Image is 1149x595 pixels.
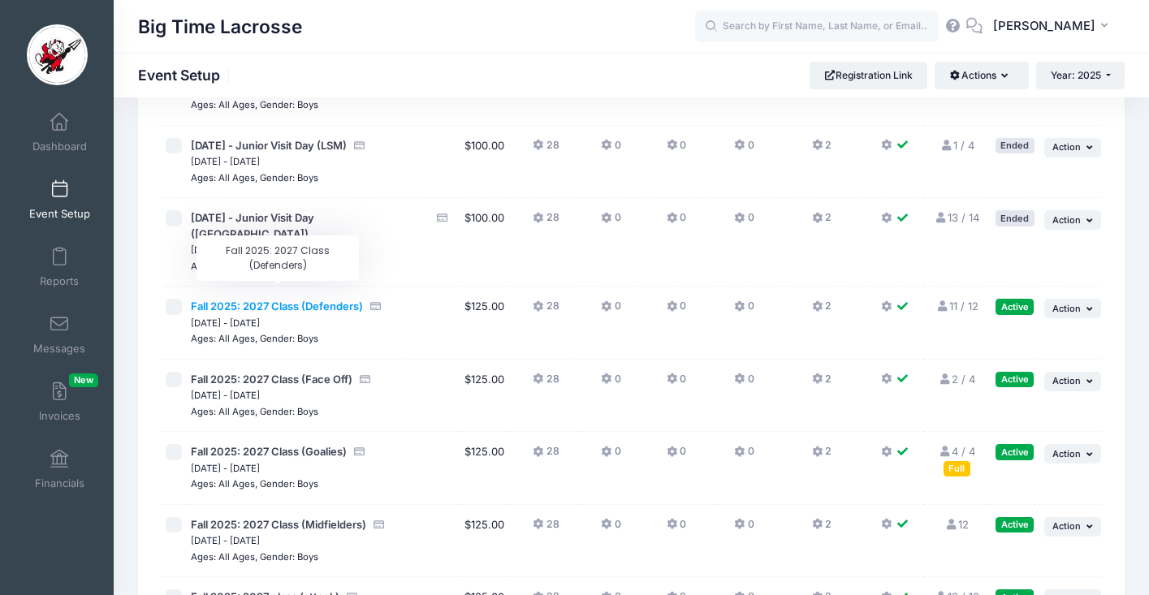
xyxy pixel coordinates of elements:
span: Dashboard [32,140,87,153]
span: Financials [35,476,84,490]
small: Ages: All Ages, Gender: Boys [191,478,318,489]
button: Action [1044,299,1101,318]
td: $125.00 [458,360,510,433]
button: Action [1044,372,1101,391]
span: Action [1052,214,1081,226]
button: 0 [667,444,686,468]
i: Accepting Credit Card Payments [372,520,385,530]
button: 2 [812,210,832,234]
span: [DATE] - Junior Visit Day ([GEOGRAPHIC_DATA]) [191,211,314,240]
button: 0 [601,372,620,395]
span: New [69,373,98,387]
span: Event Setup [29,207,90,221]
button: 0 [734,299,754,322]
span: Fall 2025: 2027 Class (Midfielders) [191,518,366,531]
button: 0 [734,444,754,468]
span: Invoices [39,409,80,423]
div: Active [996,299,1034,314]
td: $100.00 [458,198,510,287]
a: Messages [21,306,98,363]
button: 28 [533,138,559,162]
a: 13 / 14 [935,211,979,224]
button: 2 [812,138,832,162]
div: Active [996,372,1034,387]
i: Accepting Credit Card Payments [358,374,371,385]
td: $125.00 [458,505,510,578]
a: Financials [21,441,98,498]
button: 0 [667,299,686,322]
button: 0 [667,138,686,162]
button: 0 [667,210,686,234]
button: 0 [667,372,686,395]
button: 0 [601,444,620,468]
a: 4 / 4 Full [939,445,975,474]
span: Fall 2025: 2027 Class (Goalies) [191,445,347,458]
span: Fall 2025: 2027 Class (Face Off) [191,373,352,386]
div: Ended [996,210,1035,226]
input: Search by First Name, Last Name, or Email... [695,11,939,43]
a: 11 / 12 [935,300,978,313]
span: [DATE] - Junior Visit Day (LSM) [191,139,347,152]
button: 2 [812,444,832,468]
button: Actions [935,62,1028,89]
button: 28 [533,372,559,395]
small: [DATE] - [DATE] [191,156,260,167]
small: [DATE] - [DATE] [191,317,260,329]
a: InvoicesNew [21,373,98,430]
button: 0 [667,517,686,541]
button: 2 [812,372,832,395]
span: Reports [40,274,79,288]
div: Fall 2025: 2027 Class (Defenders) [197,235,359,281]
button: 2 [812,517,832,541]
button: 0 [601,138,620,162]
td: $125.00 [458,287,510,360]
button: [PERSON_NAME] [983,8,1125,45]
button: Action [1044,138,1101,157]
small: Ages: All Ages, Gender: Boys [191,172,318,183]
div: Ended [996,138,1035,153]
button: 28 [533,517,559,541]
button: 0 [734,517,754,541]
div: Active [996,517,1034,532]
button: Action [1044,210,1101,230]
a: Dashboard [21,104,98,161]
a: 2 / 4 [939,373,975,386]
span: Action [1052,141,1081,153]
div: Full [944,461,970,476]
small: Ages: All Ages, Gender: Boys [191,261,318,272]
button: Year: 2025 [1036,62,1125,89]
small: [DATE] - [DATE] [191,390,260,401]
div: Active [996,444,1034,459]
button: 28 [533,444,559,468]
small: Ages: All Ages, Gender: Boys [191,406,318,417]
i: Accepting Credit Card Payments [435,213,448,223]
button: Action [1044,444,1101,463]
button: 28 [533,210,559,234]
h1: Big Time Lacrosse [138,8,302,45]
i: Accepting Credit Card Payments [352,140,365,151]
small: [DATE] - [DATE] [191,535,260,546]
a: 1 / 4 [940,139,974,152]
h1: Event Setup [138,67,234,84]
a: Registration Link [810,62,927,89]
a: 12 [945,518,969,531]
button: 0 [734,372,754,395]
a: Reports [21,239,98,295]
small: [DATE] - [DATE] [191,244,260,256]
span: Year: 2025 [1051,69,1101,81]
button: 0 [601,517,620,541]
button: Action [1044,517,1101,537]
button: 0 [734,138,754,162]
i: Accepting Credit Card Payments [369,301,382,312]
span: Action [1052,303,1081,314]
small: Ages: All Ages, Gender: Boys [191,333,318,344]
button: 0 [734,210,754,234]
small: Ages: All Ages, Gender: Boys [191,551,318,563]
small: Ages: All Ages, Gender: Boys [191,99,318,110]
span: [PERSON_NAME] [993,17,1095,35]
a: Event Setup [21,171,98,228]
button: 2 [812,299,832,322]
span: Action [1052,448,1081,459]
button: 0 [601,299,620,322]
i: Accepting Credit Card Payments [352,446,365,457]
